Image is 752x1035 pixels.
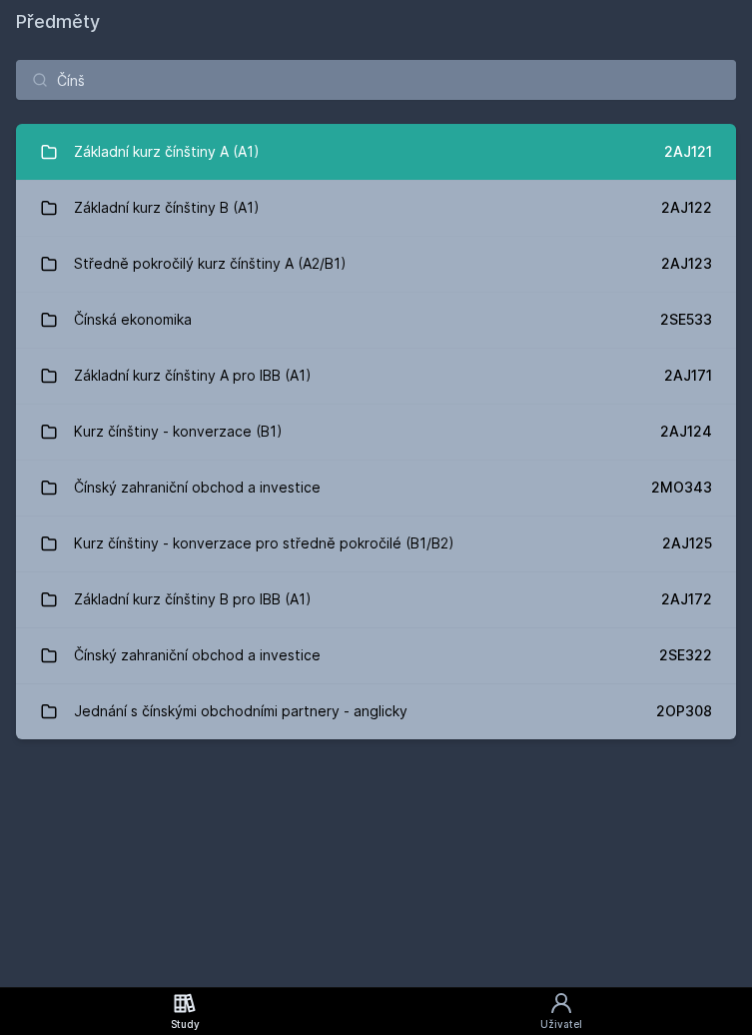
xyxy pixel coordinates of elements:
[74,468,321,508] div: Čínský zahraniční obchod a investice
[74,244,347,284] div: Středně pokročilý kurz čínštiny A (A2/B1)
[74,635,321,675] div: Čínský zahraniční obchod a investice
[74,523,454,563] div: Kurz čínštiny - konverzace pro středně pokročilé (B1/B2)
[74,188,260,228] div: Základní kurz čínštiny B (A1)
[660,310,712,330] div: 2SE533
[16,516,736,571] a: Kurz čínštiny - konverzace pro středně pokročilé (B1/B2) 2AJ125
[664,142,712,162] div: 2AJ121
[651,478,712,498] div: 2MO343
[16,683,736,739] a: Jednání s čínskými obchodními partnery - anglicky 2OP308
[16,8,736,36] h1: Předměty
[661,589,712,609] div: 2AJ172
[661,198,712,218] div: 2AJ122
[16,348,736,404] a: Základní kurz čínštiny A pro IBB (A1) 2AJ171
[660,422,712,442] div: 2AJ124
[16,236,736,292] a: Středně pokročilý kurz čínštiny A (A2/B1) 2AJ123
[661,254,712,274] div: 2AJ123
[16,460,736,516] a: Čínský zahraniční obchod a investice 2MO343
[662,533,712,553] div: 2AJ125
[74,300,192,340] div: Čínská ekonomika
[74,412,283,452] div: Kurz čínštiny - konverzace (B1)
[74,132,260,172] div: Základní kurz čínštiny A (A1)
[16,404,736,460] a: Kurz čínštiny - konverzace (B1) 2AJ124
[16,180,736,236] a: Základní kurz čínštiny B (A1) 2AJ122
[659,645,712,665] div: 2SE322
[656,701,712,721] div: 2OP308
[16,60,736,100] input: Název nebo ident předmětu…
[74,691,407,731] div: Jednání s čínskými obchodními partnery - anglicky
[74,356,312,396] div: Základní kurz čínštiny A pro IBB (A1)
[16,124,736,180] a: Základní kurz čínštiny A (A1) 2AJ121
[171,1017,200,1032] div: Study
[664,366,712,386] div: 2AJ171
[74,579,312,619] div: Základní kurz čínštiny B pro IBB (A1)
[370,987,752,1035] a: Uživatel
[16,627,736,683] a: Čínský zahraniční obchod a investice 2SE322
[16,292,736,348] a: Čínská ekonomika 2SE533
[16,571,736,627] a: Základní kurz čínštiny B pro IBB (A1) 2AJ172
[540,1017,582,1032] div: Uživatel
